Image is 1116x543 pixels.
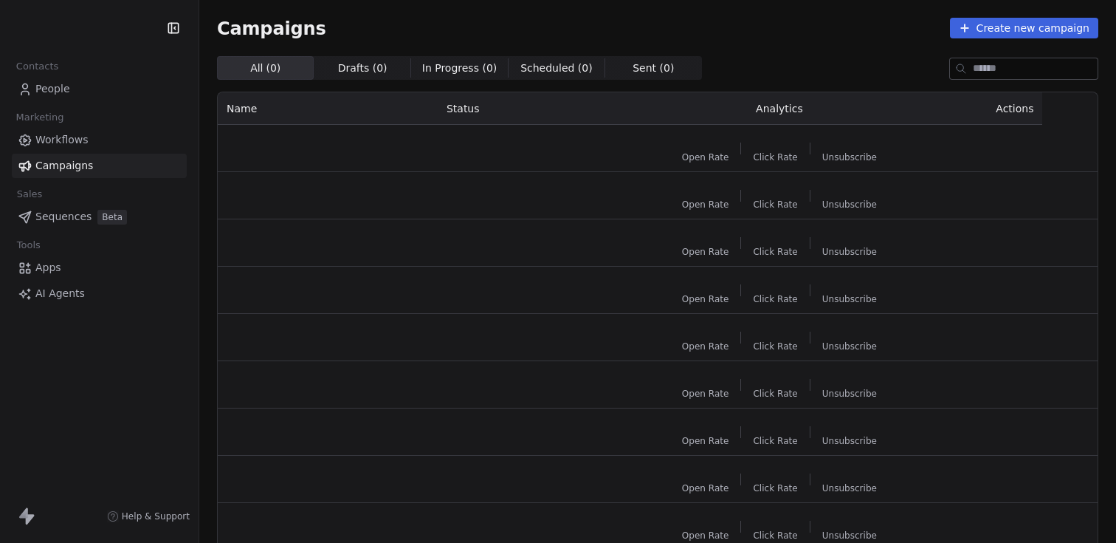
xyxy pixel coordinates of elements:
[122,510,190,522] span: Help & Support
[682,293,729,305] span: Open Rate
[753,293,797,305] span: Click Rate
[822,151,877,163] span: Unsubscribe
[753,435,797,447] span: Click Rate
[753,341,797,352] span: Click Rate
[753,388,797,400] span: Click Rate
[438,92,638,125] th: Status
[921,92,1043,125] th: Actions
[35,209,92,225] span: Sequences
[682,388,729,400] span: Open Rate
[822,530,877,542] span: Unsubscribe
[107,510,190,522] a: Help & Support
[822,341,877,352] span: Unsubscribe
[753,199,797,211] span: Click Rate
[338,61,387,76] span: Drafts ( 0 )
[12,77,187,101] a: People
[753,246,797,258] span: Click Rate
[753,530,797,542] span: Click Rate
[822,293,877,305] span: Unsubscribe
[822,435,877,447] span: Unsubscribe
[753,482,797,494] span: Click Rate
[682,482,729,494] span: Open Rate
[10,106,70,129] span: Marketing
[822,482,877,494] span: Unsubscribe
[12,256,187,280] a: Apps
[822,246,877,258] span: Unsubscribe
[753,151,797,163] span: Click Rate
[10,55,65,78] span: Contacts
[822,199,877,211] span: Unsubscribe
[633,61,674,76] span: Sent ( 0 )
[35,81,70,97] span: People
[12,205,187,229] a: SequencesBeta
[10,234,46,256] span: Tools
[682,530,729,542] span: Open Rate
[35,132,89,148] span: Workflows
[950,18,1098,38] button: Create new campaign
[12,128,187,152] a: Workflows
[218,92,438,125] th: Name
[10,183,49,205] span: Sales
[682,151,729,163] span: Open Rate
[35,286,85,301] span: AI Agents
[97,210,127,225] span: Beta
[520,61,593,76] span: Scheduled ( 0 )
[682,435,729,447] span: Open Rate
[35,158,93,174] span: Campaigns
[682,246,729,258] span: Open Rate
[682,199,729,211] span: Open Rate
[422,61,497,76] span: In Progress ( 0 )
[12,154,187,178] a: Campaigns
[822,388,877,400] span: Unsubscribe
[682,341,729,352] span: Open Rate
[638,92,920,125] th: Analytics
[12,281,187,306] a: AI Agents
[217,18,326,38] span: Campaigns
[35,260,61,276] span: Apps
